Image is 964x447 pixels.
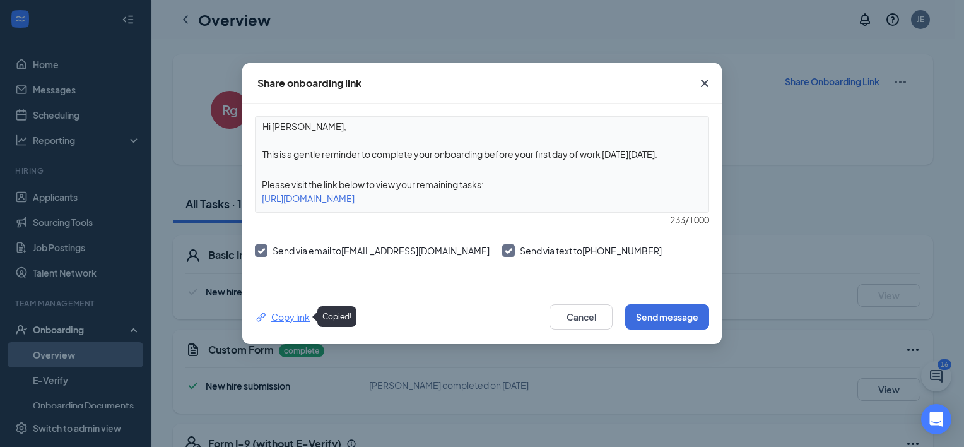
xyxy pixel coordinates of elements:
[697,76,712,91] svg: Cross
[688,63,722,104] button: Close
[255,311,268,324] svg: Link
[921,404,951,434] div: Open Intercom Messenger
[257,76,361,90] div: Share onboarding link
[256,191,708,205] div: [URL][DOMAIN_NAME]
[520,245,662,256] span: Send via text to [PHONE_NUMBER]
[255,310,310,324] button: Link Copy link
[317,306,356,327] div: Copied!
[256,177,708,191] div: Please visit the link below to view your remaining tasks:
[255,310,310,324] div: Copy link
[273,245,490,256] span: Send via email to [EMAIL_ADDRESS][DOMAIN_NAME]
[256,117,708,164] textarea: Hi [PERSON_NAME], This is a gentle reminder to complete your onboarding before your first day of ...
[550,304,613,330] button: Cancel
[625,304,709,330] button: Send message
[255,213,709,227] div: 233 / 1000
